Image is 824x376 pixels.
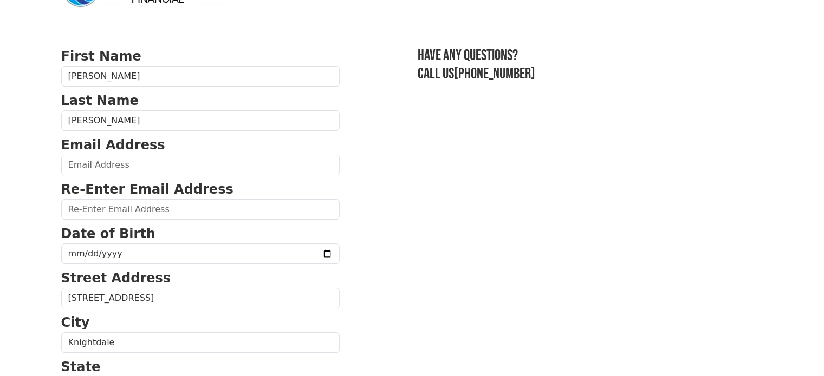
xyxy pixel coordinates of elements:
input: Last Name [61,110,340,131]
input: Street Address [61,288,340,308]
strong: State [61,359,101,374]
a: [PHONE_NUMBER] [454,65,535,83]
strong: Street Address [61,271,171,286]
strong: City [61,315,90,330]
strong: First Name [61,49,141,64]
input: First Name [61,66,340,87]
strong: Email Address [61,137,165,153]
strong: Last Name [61,93,139,108]
input: City [61,332,340,353]
h3: Call us [418,65,763,83]
strong: Date of Birth [61,226,155,241]
input: Re-Enter Email Address [61,199,340,220]
h3: Have any questions? [418,47,763,65]
strong: Re-Enter Email Address [61,182,233,197]
input: Email Address [61,155,340,175]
